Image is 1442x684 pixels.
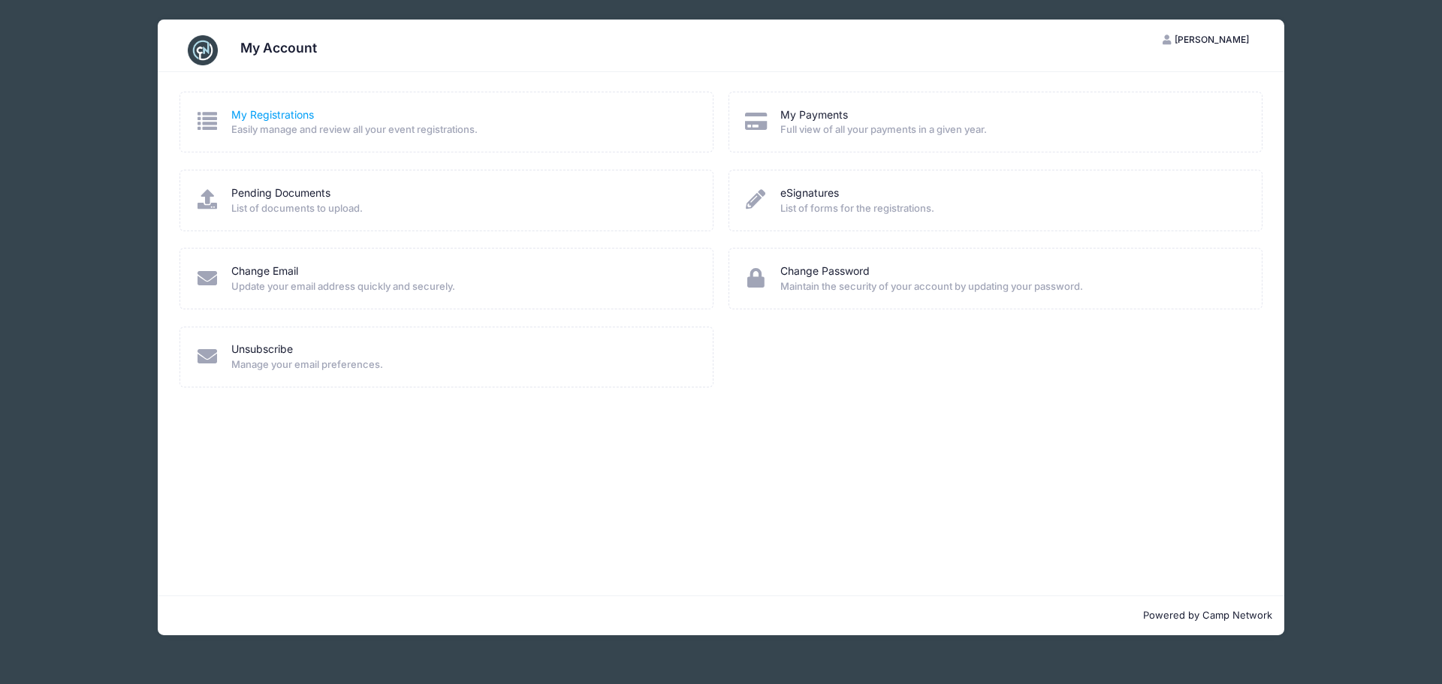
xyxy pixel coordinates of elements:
[188,35,218,65] img: CampNetwork
[1150,27,1263,53] button: [PERSON_NAME]
[780,185,839,201] a: eSignatures
[231,342,293,357] a: Unsubscribe
[780,201,1242,216] span: List of forms for the registrations.
[231,357,693,372] span: Manage your email preferences.
[231,122,693,137] span: Easily manage and review all your event registrations.
[1175,34,1249,45] span: [PERSON_NAME]
[231,264,298,279] a: Change Email
[780,122,1242,137] span: Full view of all your payments in a given year.
[780,279,1242,294] span: Maintain the security of your account by updating your password.
[231,201,693,216] span: List of documents to upload.
[780,107,848,123] a: My Payments
[240,40,317,56] h3: My Account
[231,107,314,123] a: My Registrations
[231,185,330,201] a: Pending Documents
[780,264,870,279] a: Change Password
[170,608,1272,623] p: Powered by Camp Network
[231,279,693,294] span: Update your email address quickly and securely.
